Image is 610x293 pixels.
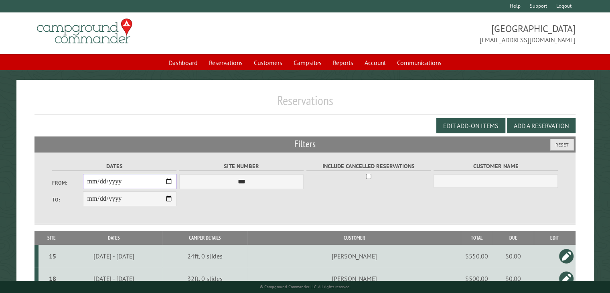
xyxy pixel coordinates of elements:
[328,55,358,70] a: Reports
[247,267,460,290] td: [PERSON_NAME]
[550,139,574,151] button: Reset
[162,245,247,267] td: 24ft, 0 slides
[493,231,534,245] th: Due
[289,55,326,70] a: Campsites
[260,284,351,289] small: © Campground Commander LLC. All rights reserved.
[52,162,177,171] label: Dates
[34,16,135,47] img: Campground Commander
[34,93,576,115] h1: Reservations
[434,162,558,171] label: Customer Name
[52,196,83,203] label: To:
[42,275,63,283] div: 18
[461,267,493,290] td: $500.00
[247,231,460,245] th: Customer
[305,22,576,45] span: [GEOGRAPHIC_DATA] [EMAIL_ADDRESS][DOMAIN_NAME]
[39,231,65,245] th: Site
[204,55,247,70] a: Reservations
[360,55,391,70] a: Account
[42,252,63,260] div: 15
[493,245,534,267] td: $0.00
[507,118,576,133] button: Add a Reservation
[247,245,460,267] td: [PERSON_NAME]
[306,162,431,171] label: Include Cancelled Reservations
[493,267,534,290] td: $0.00
[461,245,493,267] td: $550.00
[392,55,446,70] a: Communications
[164,55,203,70] a: Dashboard
[461,231,493,245] th: Total
[436,118,505,133] button: Edit Add-on Items
[34,136,576,152] h2: Filters
[179,162,304,171] label: Site Number
[66,275,161,283] div: [DATE] - [DATE]
[66,252,161,260] div: [DATE] - [DATE]
[249,55,287,70] a: Customers
[162,231,247,245] th: Camper Details
[65,231,163,245] th: Dates
[534,231,576,245] th: Edit
[162,267,247,290] td: 32ft, 0 slides
[52,179,83,187] label: From:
